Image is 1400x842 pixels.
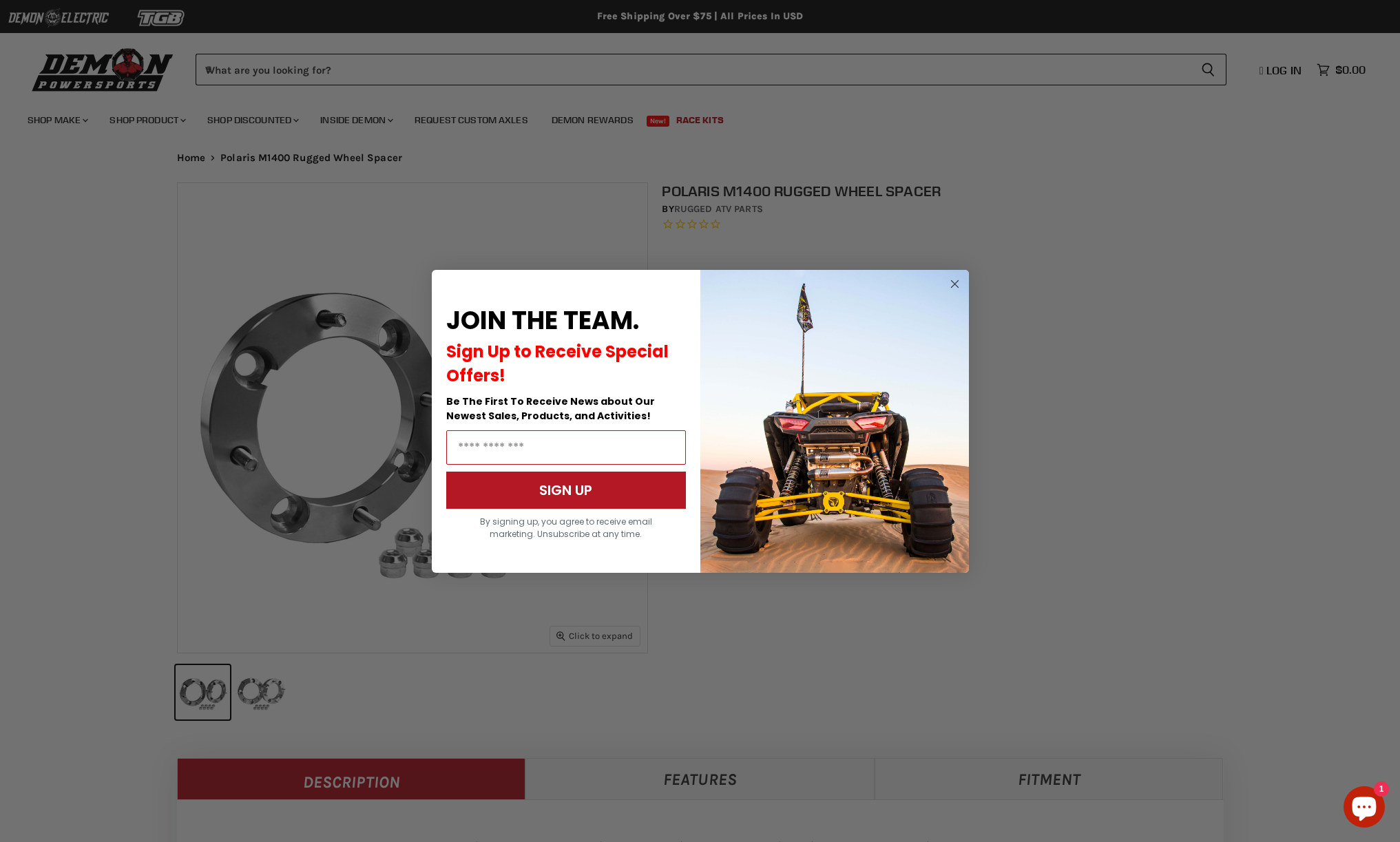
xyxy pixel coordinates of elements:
img: a9095488-b6e7-41ba-879d-588abfab540b.jpeg [700,270,969,573]
span: Sign Up to Receive Special Offers! [446,340,669,387]
input: Email Address [446,430,686,465]
button: Close dialog [946,275,963,293]
button: SIGN UP [446,472,686,509]
span: JOIN THE TEAM. [446,303,639,338]
span: Be The First To Receive News about Our Newest Sales, Products, and Activities! [446,394,655,423]
inbox-online-store-chat: Shopify online store chat [1339,786,1389,831]
span: By signing up, you agree to receive email marketing. Unsubscribe at any time. [480,516,652,540]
